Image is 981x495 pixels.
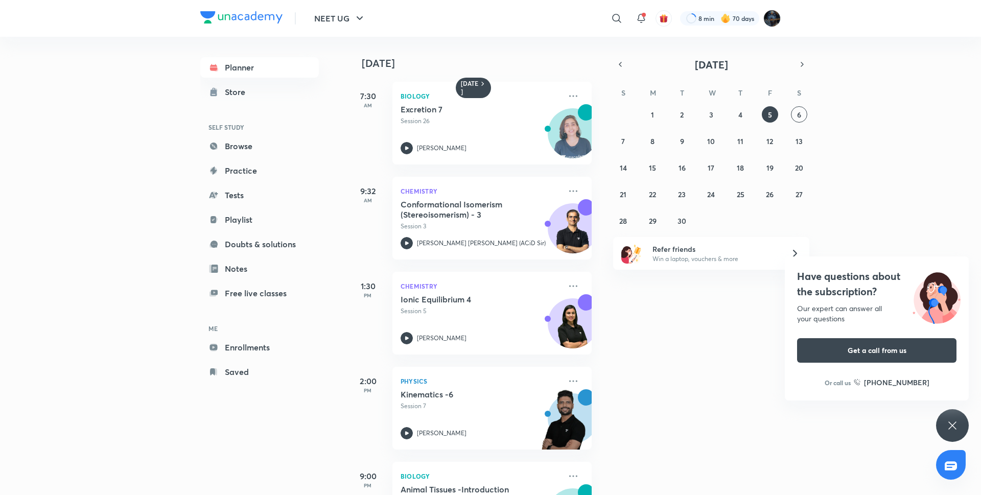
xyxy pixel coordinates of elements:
[535,389,592,460] img: unacademy
[762,186,778,202] button: September 26, 2025
[738,110,742,120] abbr: September 4, 2025
[720,13,731,23] img: streak
[674,186,690,202] button: September 23, 2025
[619,216,627,226] abbr: September 28, 2025
[200,57,319,78] a: Planner
[904,269,969,324] img: ttu_illustration_new.svg
[650,136,655,146] abbr: September 8, 2025
[796,190,803,199] abbr: September 27, 2025
[401,294,528,304] h5: Ionic Equilibrium 4
[854,377,929,388] a: [PHONE_NUMBER]
[620,163,627,173] abbr: September 14, 2025
[417,429,466,438] p: [PERSON_NAME]
[659,14,668,23] img: avatar
[461,80,479,96] h6: [DATE]
[200,337,319,358] a: Enrollments
[703,106,719,123] button: September 3, 2025
[678,190,686,199] abbr: September 23, 2025
[791,186,807,202] button: September 27, 2025
[401,116,561,126] p: Session 26
[738,88,742,98] abbr: Thursday
[548,114,597,163] img: Avatar
[674,159,690,176] button: September 16, 2025
[680,110,684,120] abbr: September 2, 2025
[732,186,749,202] button: September 25, 2025
[791,106,807,123] button: September 6, 2025
[347,90,388,102] h5: 7:30
[401,222,561,231] p: Session 3
[347,482,388,488] p: PM
[708,163,714,173] abbr: September 17, 2025
[308,8,372,29] button: NEET UG
[795,163,803,173] abbr: September 20, 2025
[347,375,388,387] h5: 2:00
[401,199,528,220] h5: Conformational Isomerism (Stereoisomerism) - 3
[401,375,561,387] p: Physics
[401,307,561,316] p: Session 5
[401,484,528,494] h5: Animal Tissues -Introduction
[680,88,684,98] abbr: Tuesday
[401,402,561,411] p: Session 7
[674,213,690,229] button: September 30, 2025
[644,186,661,202] button: September 22, 2025
[621,243,642,264] img: referral
[200,11,283,26] a: Company Logo
[225,86,251,98] div: Store
[707,136,715,146] abbr: September 10, 2025
[732,133,749,149] button: September 11, 2025
[656,10,672,27] button: avatar
[703,186,719,202] button: September 24, 2025
[401,90,561,102] p: Biology
[766,163,774,173] abbr: September 19, 2025
[649,163,656,173] abbr: September 15, 2025
[791,133,807,149] button: September 13, 2025
[737,136,743,146] abbr: September 11, 2025
[674,133,690,149] button: September 9, 2025
[766,136,773,146] abbr: September 12, 2025
[548,209,597,258] img: Avatar
[825,378,851,387] p: Or call us
[796,136,803,146] abbr: September 13, 2025
[703,133,719,149] button: September 10, 2025
[615,213,632,229] button: September 28, 2025
[417,334,466,343] p: [PERSON_NAME]
[401,470,561,482] p: Biology
[762,106,778,123] button: September 5, 2025
[347,102,388,108] p: AM
[763,10,781,27] img: Purnima Sharma
[703,159,719,176] button: September 17, 2025
[650,88,656,98] abbr: Monday
[200,320,319,337] h6: ME
[200,119,319,136] h6: SELF STUDY
[797,303,956,324] div: Our expert can answer all your questions
[652,254,778,264] p: Win a laptop, vouchers & more
[401,104,528,114] h5: Excretion 7
[649,190,656,199] abbr: September 22, 2025
[200,283,319,303] a: Free live classes
[651,110,654,120] abbr: September 1, 2025
[644,159,661,176] button: September 15, 2025
[737,163,744,173] abbr: September 18, 2025
[200,362,319,382] a: Saved
[615,159,632,176] button: September 14, 2025
[797,88,801,98] abbr: Saturday
[791,159,807,176] button: September 20, 2025
[621,136,625,146] abbr: September 7, 2025
[200,160,319,181] a: Practice
[200,82,319,102] a: Store
[347,185,388,197] h5: 9:32
[347,197,388,203] p: AM
[707,190,715,199] abbr: September 24, 2025
[709,88,716,98] abbr: Wednesday
[200,258,319,279] a: Notes
[768,110,772,120] abbr: September 5, 2025
[644,106,661,123] button: September 1, 2025
[797,110,801,120] abbr: September 6, 2025
[347,387,388,393] p: PM
[200,185,319,205] a: Tests
[200,136,319,156] a: Browse
[401,389,528,399] h5: Kinematics -6
[695,58,728,72] span: [DATE]
[762,159,778,176] button: September 19, 2025
[709,110,713,120] abbr: September 3, 2025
